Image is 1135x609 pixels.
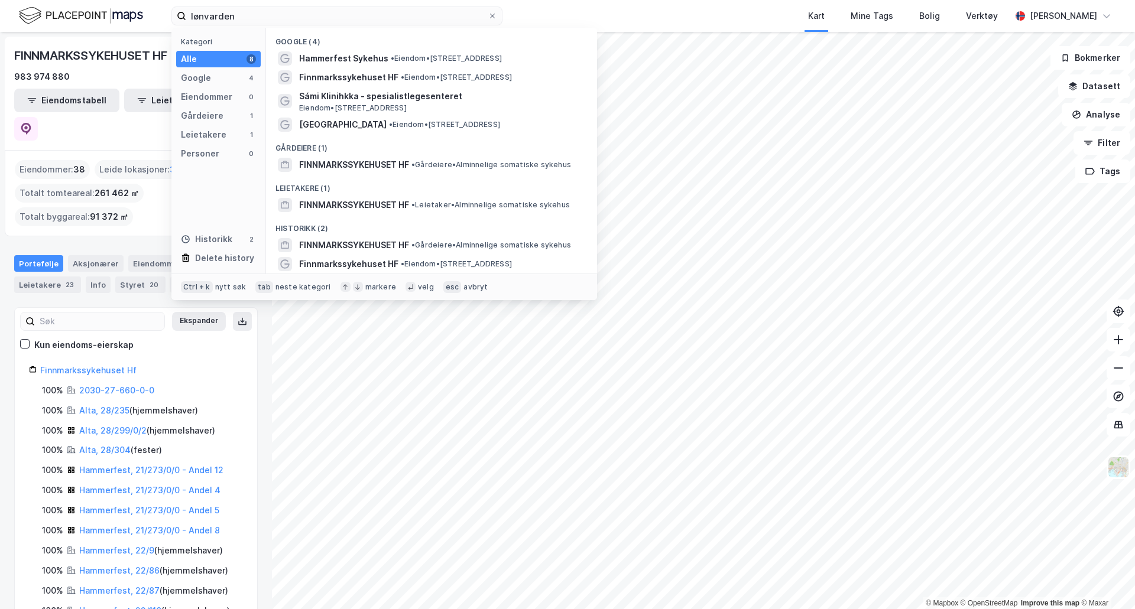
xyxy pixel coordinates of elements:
a: Alta, 28/299/0/2 [79,425,147,435]
div: 100% [42,443,63,457]
div: markere [365,282,396,292]
a: Hammerfest, 21/273/0/0 - Andel 12 [79,465,223,475]
span: • [411,160,415,169]
div: 100% [42,584,63,598]
span: Eiendom • [STREET_ADDRESS] [401,259,512,269]
div: 4 [247,73,256,83]
div: 8 [247,54,256,64]
div: 983 974 880 [14,70,70,84]
button: Bokmerker [1050,46,1130,70]
span: Leietaker • Alminnelige somatiske sykehus [411,200,570,210]
span: • [411,200,415,209]
div: Info [86,276,111,293]
img: Z [1107,456,1130,478]
div: 0 [247,149,256,158]
div: Verktøy [966,9,998,23]
span: 38 [73,162,85,177]
span: FINNMARKSSYKEHUSET HF [299,238,409,252]
div: Google [181,71,211,85]
div: Kategori [181,37,261,46]
span: Eiendom • [STREET_ADDRESS] [299,103,407,113]
span: FINNMARKSSYKEHUSET HF [299,158,409,172]
input: Søk på adresse, matrikkel, gårdeiere, leietakere eller personer [186,7,488,25]
a: Hammerfest, 22/9 [79,545,154,555]
a: Hammerfest, 21/273/0/0 - Andel 8 [79,525,220,535]
div: Leide lokasjoner : [95,160,186,179]
div: Delete history [195,251,254,265]
div: Transaksjoner [170,276,254,293]
div: Totalt tomteareal : [15,184,144,203]
div: Personer [181,146,219,161]
div: 100% [42,463,63,477]
a: Hammerfest, 22/86 [79,565,160,575]
a: Alta, 28/235 [79,405,129,415]
div: Leietakere [14,276,81,293]
span: Gårdeiere • Alminnelige somatiske sykehus [411,240,571,250]
span: • [401,259,404,268]
div: 100% [42,564,63,578]
input: Søk [35,312,164,330]
div: Styret [115,276,166,293]
div: nytt søk [215,282,247,292]
div: Historikk [181,232,232,246]
span: Finnmarkssykehuset HF [299,257,398,271]
a: 2030-27-660-0-0 [79,385,154,395]
a: Hammerfest, 22/87 [79,585,160,595]
div: 100% [42,383,63,398]
div: ( fester ) [79,443,162,457]
a: Alta, 28/304 [79,445,131,455]
div: 1 [247,111,256,121]
a: Mapbox [926,599,958,607]
div: Kontrollprogram for chat [1076,552,1135,609]
button: Tags [1075,159,1130,183]
div: 0 [247,92,256,102]
div: Google (4) [266,28,597,49]
div: Leietakere [181,128,226,142]
div: Aksjonærer [68,255,124,272]
span: Hammerfest Sykehus [299,51,388,66]
div: [PERSON_NAME] [1030,9,1097,23]
div: Ctrl + k [181,281,213,293]
div: Eiendommer [128,255,202,272]
div: Eiendommer : [15,160,90,179]
div: 100% [42,483,63,497]
div: esc [443,281,462,293]
div: ( hjemmelshaver ) [79,403,198,418]
div: Kart [808,9,825,23]
span: FINNMARKSSYKEHUSET HF [299,198,409,212]
span: 37 [170,162,181,177]
div: velg [418,282,434,292]
div: 100% [42,424,63,438]
button: Ekspander [172,312,226,331]
div: ( hjemmelshaver ) [79,564,228,578]
span: 261 462 ㎡ [95,186,139,200]
span: [GEOGRAPHIC_DATA] [299,118,387,132]
div: ( hjemmelshaver ) [79,543,223,558]
div: ( hjemmelshaver ) [79,584,228,598]
a: Hammerfest, 21/273/0/0 - Andel 5 [79,505,219,515]
div: Eiendommer [181,90,232,104]
div: Kun eiendoms-eierskap [34,338,134,352]
div: 23 [63,279,76,291]
div: Leietakere (1) [266,174,597,196]
button: Leietakertabell [124,89,229,112]
span: • [401,73,404,82]
div: 20 [147,279,161,291]
span: • [411,240,415,249]
span: Eiendom • [STREET_ADDRESS] [401,73,512,82]
div: Gårdeiere [181,109,223,123]
div: neste kategori [275,282,331,292]
div: Totalt byggareal : [15,207,133,226]
span: 91 372 ㎡ [90,210,128,224]
span: Eiendom • [STREET_ADDRESS] [389,120,500,129]
div: 100% [42,403,63,418]
img: logo.f888ab2527a4732fd821a326f86c7f29.svg [19,5,143,26]
button: Eiendomstabell [14,89,119,112]
div: Bolig [919,9,940,23]
div: Portefølje [14,255,63,272]
div: Historikk (2) [266,214,597,236]
a: Hammerfest, 21/273/0/0 - Andel 4 [79,485,220,495]
span: Finnmarkssykehuset HF [299,70,398,84]
div: 100% [42,543,63,558]
span: Sámi Klinihkka - spesialistlegesenteret [299,89,583,103]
